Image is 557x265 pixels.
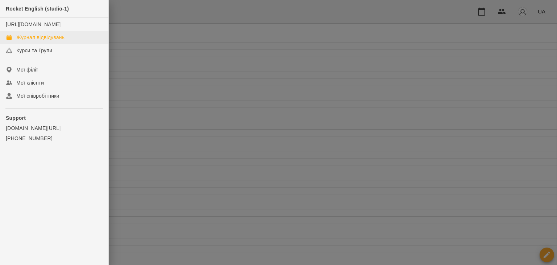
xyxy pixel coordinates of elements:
div: Курси та Групи [16,47,52,54]
p: Support [6,114,103,122]
div: Мої співробітники [16,92,59,99]
span: Rocket English (studio-1) [6,6,69,12]
a: [PHONE_NUMBER] [6,135,103,142]
div: Мої філії [16,66,38,73]
a: [URL][DOMAIN_NAME] [6,21,61,27]
div: Мої клієнти [16,79,44,86]
div: Журнал відвідувань [16,34,65,41]
a: [DOMAIN_NAME][URL] [6,125,103,132]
